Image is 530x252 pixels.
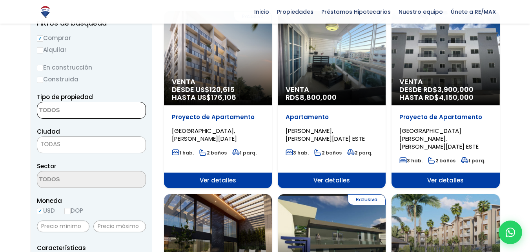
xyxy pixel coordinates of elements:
[164,173,272,188] span: Ver detalles
[37,162,56,170] span: Sector
[286,127,365,143] span: [PERSON_NAME], [PERSON_NAME][DATE] ESTE
[317,6,395,18] span: Préstamos Hipotecarios
[40,140,60,148] span: TODAS
[392,173,499,188] span: Ver detalles
[211,92,236,102] span: 176,106
[172,149,194,156] span: 1 hab.
[37,93,93,101] span: Tipo de propiedad
[399,86,492,101] span: DESDE RD$
[93,221,146,232] input: Precio máximo
[347,149,372,156] span: 2 parq.
[37,47,43,53] input: Alquilar
[286,149,309,156] span: 3 hab.
[209,85,235,94] span: 120,615
[278,173,386,188] span: Ver detalles
[64,206,83,215] label: DOP
[37,127,60,136] span: Ciudad
[64,208,71,214] input: DOP
[37,35,43,42] input: Comprar
[37,136,146,153] span: TODAS
[172,86,264,101] span: DESDE US$
[395,6,447,18] span: Nuestro equipo
[38,5,52,19] img: Logo de REMAX
[232,149,257,156] span: 1 parq.
[164,11,272,188] a: Exclusiva Venta DESDE US$120,615 HASTA US$176,106 Proyecto de Apartamento [GEOGRAPHIC_DATA], [PER...
[199,149,227,156] span: 2 baños
[461,157,485,164] span: 1 parq.
[300,92,337,102] span: 8,800,000
[314,149,342,156] span: 2 baños
[37,102,113,119] textarea: Search
[447,6,500,18] span: Únete a RE/MAX
[37,208,43,214] input: USD
[37,196,146,206] span: Moneda
[286,113,378,121] p: Apartamento
[37,221,89,232] input: Precio mínimo
[273,6,317,18] span: Propiedades
[439,92,474,102] span: 4,150,000
[37,65,43,71] input: En construcción
[37,206,55,215] label: USD
[37,171,113,188] textarea: Search
[437,85,474,94] span: 3,900,000
[428,157,455,164] span: 2 baños
[37,45,146,55] label: Alquilar
[278,11,386,188] a: Venta RD$8,800,000 Apartamento [PERSON_NAME], [PERSON_NAME][DATE] ESTE 3 hab. 2 baños 2 parq. Ver...
[399,94,492,101] span: HASTA RD$
[37,19,146,27] h2: Filtros de búsqueda
[172,78,264,86] span: Venta
[250,6,273,18] span: Inicio
[286,92,337,102] span: RD$
[392,11,499,188] a: Venta DESDE RD$3,900,000 HASTA RD$4,150,000 Proyecto de Apartamento [GEOGRAPHIC_DATA][PERSON_NAME...
[172,94,264,101] span: HASTA US$
[399,113,492,121] p: Proyecto de Apartamento
[348,194,386,205] span: Exclusiva
[286,86,378,94] span: Venta
[37,139,146,150] span: TODAS
[399,157,423,164] span: 3 hab.
[37,33,146,43] label: Comprar
[172,113,264,121] p: Proyecto de Apartamento
[172,127,237,143] span: [GEOGRAPHIC_DATA], [PERSON_NAME][DATE]
[37,74,146,84] label: Construida
[399,127,479,151] span: [GEOGRAPHIC_DATA][PERSON_NAME], [PERSON_NAME][DATE] ESTE
[37,77,43,83] input: Construida
[399,78,492,86] span: Venta
[37,63,146,72] label: En construcción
